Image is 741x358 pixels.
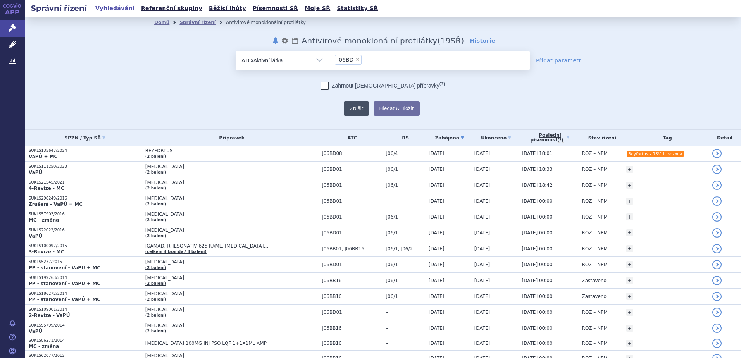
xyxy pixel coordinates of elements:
[302,36,438,45] span: Antivirové monoklonální protilátky
[179,20,216,25] a: Správní řízení
[29,196,141,201] p: SUKLS298249/2016
[712,260,722,269] a: detail
[145,275,318,281] span: [MEDICAL_DATA]
[29,186,64,191] strong: 4-Revize - MC
[386,182,424,188] span: J06/1
[322,167,382,172] span: J06BD01
[145,186,166,190] a: (2 balení)
[29,249,64,255] strong: 3-Revize - MC
[281,36,289,45] button: nastavení
[145,164,318,169] span: [MEDICAL_DATA]
[145,243,318,249] span: IGAMAD, RHESONATIV 625 IU/ML, [MEDICAL_DATA]…
[334,3,380,14] a: Statistiky SŘ
[474,310,490,315] span: [DATE]
[522,230,553,236] span: [DATE] 00:00
[712,181,722,190] a: detail
[386,262,424,267] span: J06/1
[522,262,553,267] span: [DATE] 00:00
[386,151,424,156] span: J06/4
[29,227,141,233] p: SUKLS22022/2016
[29,164,141,169] p: SUKLS111250/2023
[145,148,318,153] span: BEYFORTUS
[364,55,368,64] input: J06BD
[29,323,141,328] p: SUKLS95799/2014
[145,218,166,222] a: (2 balení)
[145,259,318,265] span: [MEDICAL_DATA]
[386,230,424,236] span: J06/1
[145,329,166,333] a: (2 balení)
[29,313,70,318] strong: 2-Revize - VaPÚ
[322,341,382,346] span: J06BB16
[29,233,42,239] strong: VaPÚ
[29,275,141,281] p: SUKLS199263/2014
[626,340,633,347] a: +
[522,151,553,156] span: [DATE] 18:01
[374,101,420,116] button: Hledat & uložit
[139,3,205,14] a: Referenční skupiny
[145,313,166,317] a: (2 balení)
[582,214,608,220] span: ROZ – NPM
[429,341,445,346] span: [DATE]
[626,166,633,173] a: +
[712,165,722,174] a: detail
[522,130,578,146] a: Poslednípísemnost(?)
[582,198,608,204] span: ROZ – NPM
[626,293,633,300] a: +
[474,133,518,143] a: Ukončeno
[141,130,318,146] th: Přípravek
[626,213,633,220] a: +
[145,291,318,296] span: [MEDICAL_DATA]
[522,198,553,204] span: [DATE] 00:00
[582,341,608,346] span: ROZ – NPM
[522,278,553,283] span: [DATE] 00:00
[145,180,318,185] span: [MEDICAL_DATA]
[578,130,623,146] th: Stav řízení
[522,167,553,172] span: [DATE] 18:33
[626,245,633,252] a: +
[29,329,42,334] strong: VaPÚ
[474,278,490,283] span: [DATE]
[154,20,169,25] a: Domů
[712,212,722,222] a: detail
[712,244,722,253] a: detail
[429,246,445,251] span: [DATE]
[207,3,248,14] a: Běžící lhůty
[582,310,608,315] span: ROZ – NPM
[29,259,141,265] p: SUKLS5277/2015
[429,262,445,267] span: [DATE]
[302,3,333,14] a: Moje SŘ
[386,310,424,315] span: -
[386,246,424,251] span: J06/1, J06/2
[29,217,59,223] strong: MC - změna
[145,196,318,201] span: [MEDICAL_DATA]
[29,344,59,349] strong: MC - změna
[558,138,564,143] abbr: (?)
[29,281,100,286] strong: PP - stanovení - VaPÚ + MC
[145,281,166,286] a: (2 balení)
[712,276,722,285] a: detail
[712,196,722,206] a: detail
[470,37,495,45] a: Historie
[145,154,166,158] a: (2 balení)
[708,130,741,146] th: Detail
[582,278,607,283] span: Zastaveno
[386,198,424,204] span: -
[712,339,722,348] a: detail
[712,324,722,333] a: detail
[626,198,633,205] a: +
[429,325,445,331] span: [DATE]
[386,341,424,346] span: -
[145,212,318,217] span: [MEDICAL_DATA]
[474,182,490,188] span: [DATE]
[386,325,424,331] span: -
[29,154,57,159] strong: VaPÚ + MC
[386,278,424,283] span: J06/1
[29,291,141,296] p: SUKLS186272/2014
[322,214,382,220] span: J06BD01
[355,57,360,62] span: ×
[322,151,382,156] span: J06BD08
[25,3,93,14] h2: Správní řízení
[712,149,722,158] a: detail
[429,133,470,143] a: Zahájeno
[145,341,318,346] span: [MEDICAL_DATA] 100MG INJ PSO LQF 1+1X1ML AMP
